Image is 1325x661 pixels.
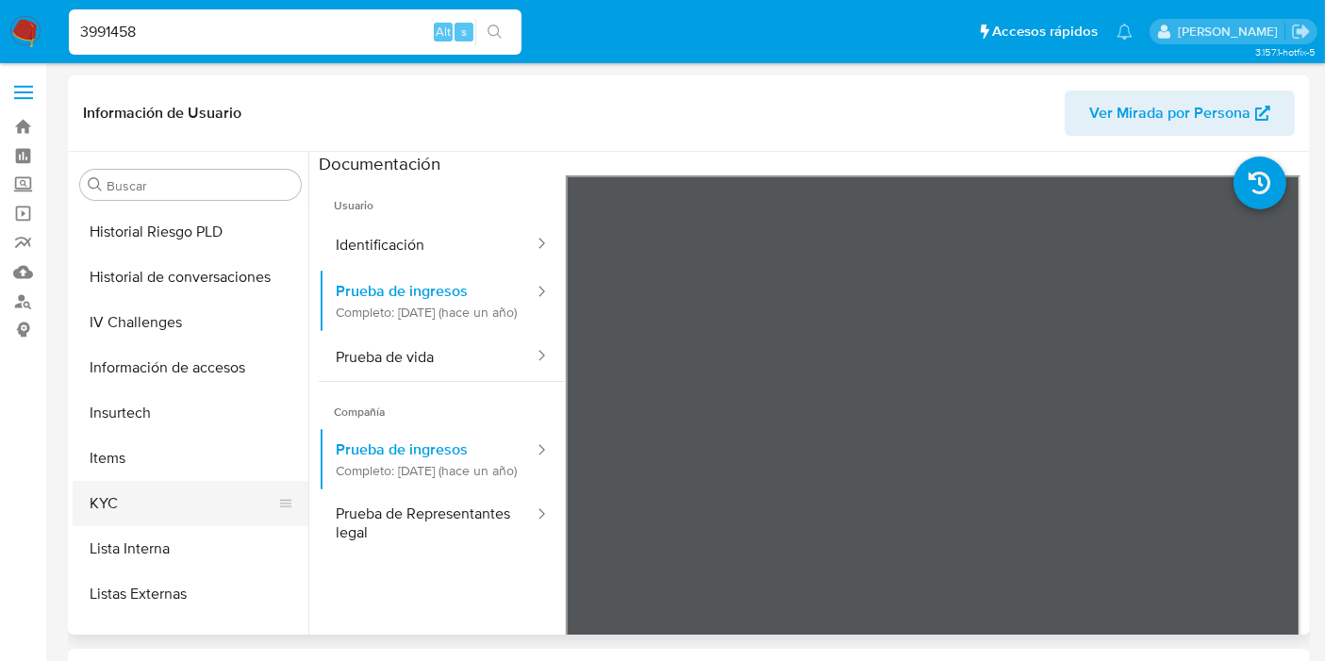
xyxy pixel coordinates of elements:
a: Salir [1291,22,1311,41]
button: Lista Interna [73,526,308,571]
h1: Información de Usuario [83,104,241,123]
p: gregorio.negri@mercadolibre.com [1178,23,1284,41]
button: Items [73,436,308,481]
button: Insurtech [73,390,308,436]
button: Historial Riesgo PLD [73,209,308,255]
button: Información de accesos [73,345,308,390]
input: Buscar usuario o caso... [69,20,522,44]
span: Ver Mirada por Persona [1089,91,1250,136]
span: s [461,23,467,41]
button: Historial de conversaciones [73,255,308,300]
input: Buscar [107,177,293,194]
a: Notificaciones [1117,24,1133,40]
button: Buscar [88,177,103,192]
button: search-icon [475,19,514,45]
span: Alt [436,23,451,41]
span: Accesos rápidos [992,22,1098,41]
button: Listas Externas [73,571,308,617]
button: KYC [73,481,293,526]
button: Ver Mirada por Persona [1065,91,1295,136]
button: IV Challenges [73,300,308,345]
